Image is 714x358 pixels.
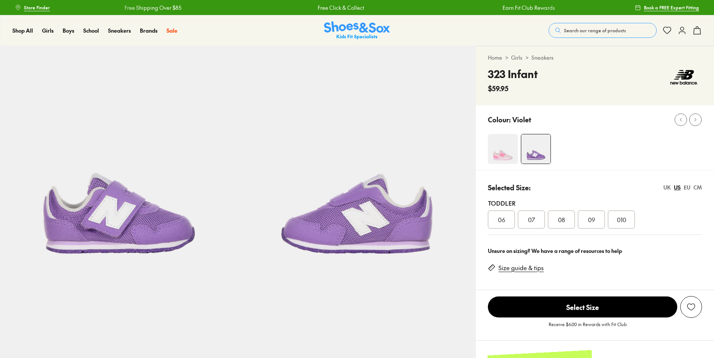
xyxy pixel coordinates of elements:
[635,1,699,14] a: Book a FREE Expert Fitting
[24,4,50,11] span: Store Finder
[674,184,681,191] div: US
[63,27,74,35] a: Boys
[12,27,33,35] a: Shop All
[238,46,476,284] img: 5-551798_1
[124,4,181,12] a: Free Shipping Over $85
[488,54,502,62] a: Home
[488,199,702,208] div: Toddler
[166,27,177,35] a: Sale
[42,27,54,35] a: Girls
[617,215,626,224] span: 010
[644,4,699,11] span: Book a FREE Expert Fitting
[663,184,671,191] div: UK
[324,21,390,40] a: Shoes & Sox
[511,54,522,62] a: Girls
[498,215,505,224] span: 06
[15,1,50,14] a: Store Finder
[549,321,627,334] p: Receive $6.00 in Rewards with Fit Club
[680,296,702,318] button: Add to Wishlist
[512,114,531,125] p: Violet
[324,21,390,40] img: SNS_Logo_Responsive.svg
[488,296,677,318] button: Select Size
[693,184,702,191] div: CM
[498,264,544,272] a: Size guide & tips
[528,215,535,224] span: 07
[318,4,364,12] a: Free Click & Collect
[588,215,595,224] span: 09
[488,114,511,125] p: Colour:
[488,134,518,164] img: 4-551792_1
[83,27,99,35] a: School
[549,23,657,38] button: Search our range of products
[488,66,538,82] h4: 323 Infant
[488,54,702,62] div: > >
[564,27,626,34] span: Search our range of products
[140,27,157,35] a: Brands
[108,27,131,35] a: Sneakers
[521,134,550,164] img: 4-551797_1
[488,182,531,193] p: Selected Size:
[502,4,555,12] a: Earn Fit Club Rewards
[531,54,553,62] a: Sneakers
[558,215,565,224] span: 08
[488,83,508,93] span: $59.95
[666,66,702,89] img: Vendor logo
[488,247,702,255] div: Unsure on sizing? We have a range of resources to help
[684,184,690,191] div: EU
